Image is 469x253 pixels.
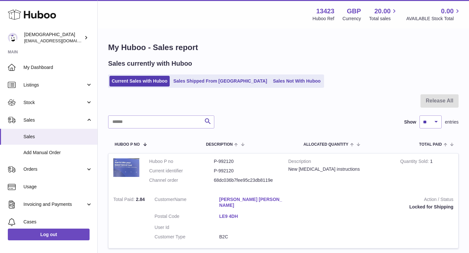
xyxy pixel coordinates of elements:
dt: Customer Type [155,234,220,240]
span: Listings [23,82,86,88]
span: Huboo P no [115,142,140,147]
span: My Dashboard [23,64,92,71]
a: Current Sales with Huboo [109,76,170,87]
span: AVAILABLE Stock Total [406,16,461,22]
a: Log out [8,229,90,240]
dt: Channel order [149,177,214,183]
dd: P-992120 [214,168,279,174]
span: Customer [155,197,175,202]
dd: P-992120 [214,158,279,165]
dt: Current identifier [149,168,214,174]
span: Cases [23,219,92,225]
dt: Postal Code [155,213,220,221]
strong: Action / Status [294,196,453,204]
span: Usage [23,184,92,190]
span: Sales [23,117,86,123]
img: 1718370200.png [113,158,139,177]
span: 20.00 [374,7,391,16]
label: Show [404,119,416,125]
span: entries [445,119,459,125]
a: 20.00 Total sales [369,7,398,22]
div: Huboo Ref [313,16,334,22]
span: Total sales [369,16,398,22]
span: Stock [23,100,86,106]
div: [DEMOGRAPHIC_DATA] [24,32,83,44]
span: Add Manual Order [23,150,92,156]
span: [EMAIL_ADDRESS][DOMAIN_NAME] [24,38,96,43]
a: LE9 4DH [219,213,284,220]
span: Description [206,142,233,147]
span: Total paid [419,142,442,147]
h2: Sales currently with Huboo [108,59,192,68]
a: Sales Not With Huboo [271,76,323,87]
span: Invoicing and Payments [23,201,86,207]
dd: B2C [219,234,284,240]
strong: GBP [347,7,361,16]
a: [PERSON_NAME] [PERSON_NAME] [219,196,284,209]
div: New [MEDICAL_DATA] instructions [288,166,391,172]
h1: My Huboo - Sales report [108,42,459,53]
span: 0.00 [441,7,454,16]
td: 1 [395,153,458,192]
dt: Name [155,196,220,210]
strong: Quantity Sold [400,159,430,166]
dt: User Id [155,224,220,231]
span: Orders [23,166,86,172]
div: Locked for Shipping [294,204,453,210]
div: Currency [343,16,361,22]
a: 0.00 AVAILABLE Stock Total [406,7,461,22]
span: 2.84 [136,197,145,202]
strong: 13423 [316,7,334,16]
dt: Huboo P no [149,158,214,165]
a: Sales Shipped From [GEOGRAPHIC_DATA] [171,76,269,87]
strong: Description [288,158,391,166]
dd: 68dc036b7fee95c23db8119e [214,177,279,183]
span: Sales [23,134,92,140]
img: olgazyuz@outlook.com [8,33,18,43]
strong: Total Paid [113,197,136,204]
span: ALLOCATED Quantity [304,142,348,147]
